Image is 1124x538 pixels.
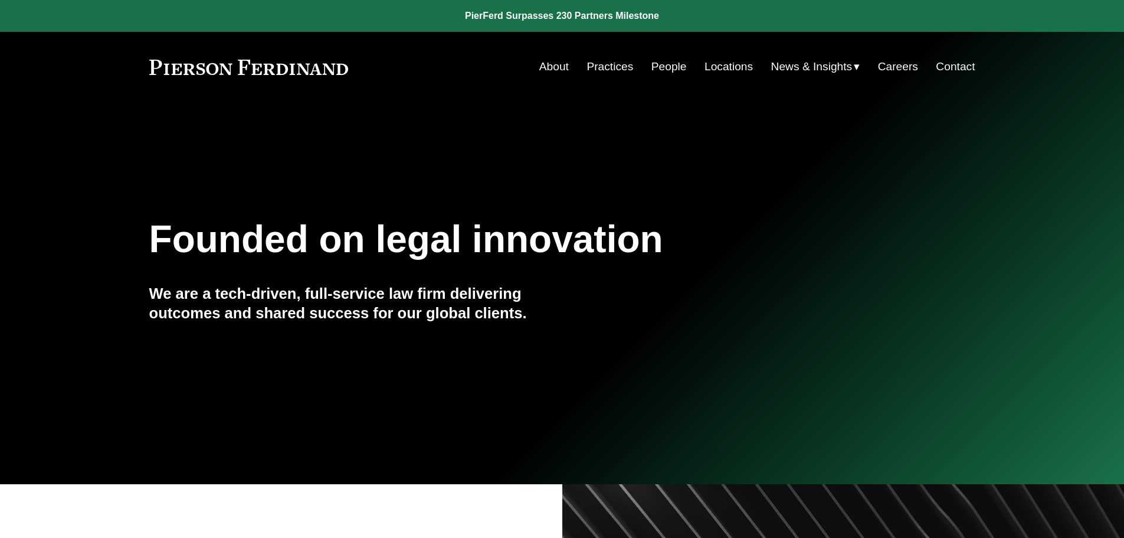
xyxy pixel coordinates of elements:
a: Careers [878,56,918,78]
a: About [539,56,569,78]
a: folder dropdown [771,56,860,78]
a: People [651,56,687,78]
a: Contact [936,56,975,78]
span: News & Insights [771,57,853,77]
a: Locations [704,56,753,78]
a: Practices [586,56,633,78]
h4: We are a tech-driven, full-service law firm delivering outcomes and shared success for our global... [149,284,562,322]
h1: Founded on legal innovation [149,218,838,261]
